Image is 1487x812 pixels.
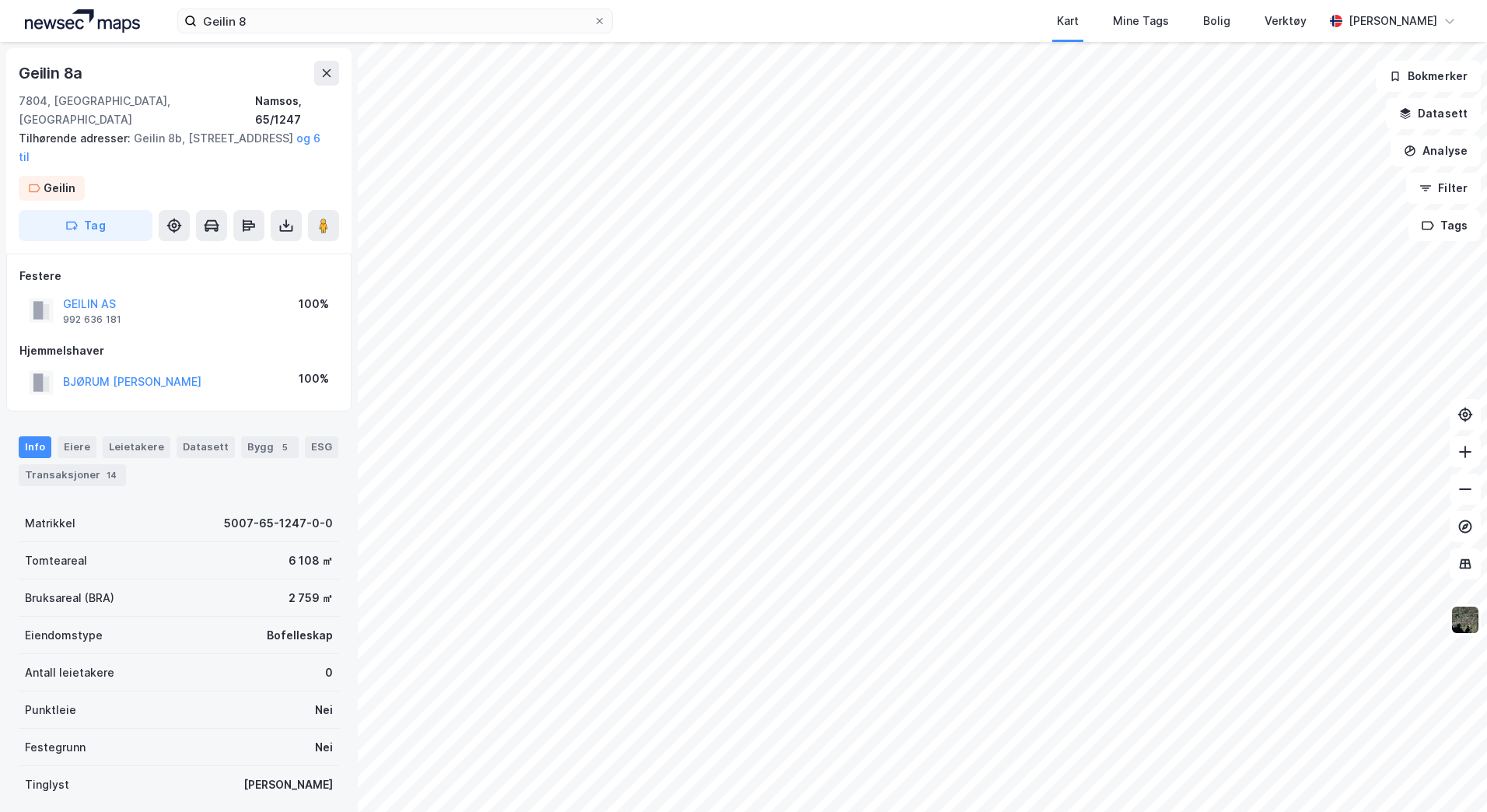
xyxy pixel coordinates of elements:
[1450,605,1480,635] img: 9k=
[25,701,76,719] div: Punktleie
[19,436,51,458] div: Info
[25,663,114,682] div: Antall leietakere
[19,210,152,241] button: Tag
[103,467,120,483] div: 14
[25,738,86,757] div: Festegrunn
[224,514,333,533] div: 5007-65-1247-0-0
[1408,210,1481,241] button: Tags
[305,436,338,458] div: ESG
[1057,12,1079,30] div: Kart
[19,267,338,285] div: Festere
[241,436,299,458] div: Bygg
[25,775,69,794] div: Tinglyst
[58,436,96,458] div: Eiere
[289,551,333,570] div: 6 108 ㎡
[277,439,292,455] div: 5
[25,589,114,607] div: Bruksareal (BRA)
[1203,12,1230,30] div: Bolig
[177,436,235,458] div: Datasett
[1406,173,1481,204] button: Filter
[197,9,593,33] input: Søk på adresse, matrikkel, gårdeiere, leietakere eller personer
[267,626,333,645] div: Bofelleskap
[1409,737,1487,812] div: Kontrollprogram for chat
[243,775,333,794] div: [PERSON_NAME]
[103,436,170,458] div: Leietakere
[19,129,327,166] div: Geilin 8b, [STREET_ADDRESS]
[1376,61,1481,92] button: Bokmerker
[19,92,255,129] div: 7804, [GEOGRAPHIC_DATA], [GEOGRAPHIC_DATA]
[325,663,333,682] div: 0
[19,61,86,86] div: Geilin 8a
[299,369,329,388] div: 100%
[315,738,333,757] div: Nei
[255,92,339,129] div: Namsos, 65/1247
[19,464,126,486] div: Transaksjoner
[1386,98,1481,129] button: Datasett
[1349,12,1437,30] div: [PERSON_NAME]
[19,131,134,145] span: Tilhørende adresser:
[25,9,140,33] img: logo.a4113a55bc3d86da70a041830d287a7e.svg
[25,514,75,533] div: Matrikkel
[289,589,333,607] div: 2 759 ㎡
[63,313,121,326] div: 992 636 181
[1409,737,1487,812] iframe: Chat Widget
[315,701,333,719] div: Nei
[1265,12,1307,30] div: Verktøy
[1113,12,1169,30] div: Mine Tags
[25,551,87,570] div: Tomteareal
[19,341,338,360] div: Hjemmelshaver
[299,295,329,313] div: 100%
[25,626,103,645] div: Eiendomstype
[44,179,75,198] div: Geilin
[1391,135,1481,166] button: Analyse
